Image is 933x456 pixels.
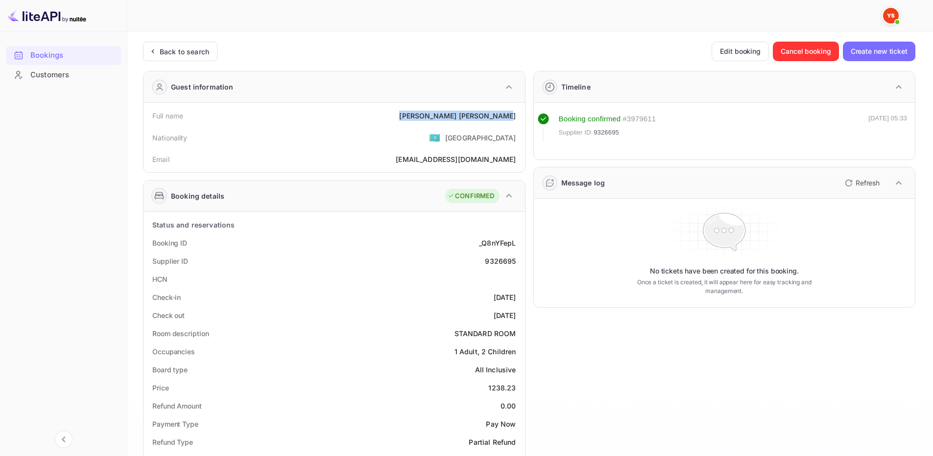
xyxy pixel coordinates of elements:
[839,175,884,191] button: Refresh
[488,383,516,393] div: 1238.23
[501,401,516,411] div: 0.00
[650,266,799,276] p: No tickets have been created for this booking.
[152,111,183,121] div: Full name
[6,66,121,84] a: Customers
[469,437,516,447] div: Partial Refund
[494,310,516,320] div: [DATE]
[152,419,198,429] div: Payment Type
[773,42,839,61] button: Cancel booking
[622,114,656,125] div: # 3979611
[475,365,516,375] div: All Inclusive
[856,178,880,188] p: Refresh
[55,431,72,448] button: Collapse navigation
[455,328,516,339] div: STANDARD ROOM
[152,238,187,248] div: Booking ID
[559,128,593,137] span: Supplier ID:
[843,42,915,61] button: Create new ticket
[712,42,769,61] button: Edit booking
[486,419,516,429] div: Pay Now
[429,129,440,146] span: United States
[152,154,169,164] div: Email
[152,383,169,393] div: Price
[30,69,116,81] div: Customers
[152,365,188,375] div: Board type
[152,401,202,411] div: Refund Amount
[6,46,121,65] div: Bookings
[8,8,86,23] img: LiteAPI logo
[494,292,516,302] div: [DATE]
[152,274,167,284] div: HCN
[594,128,619,137] span: 9326695
[152,292,181,302] div: Check-in
[152,310,185,320] div: Check out
[445,133,516,143] div: [GEOGRAPHIC_DATA]
[561,82,591,92] div: Timeline
[455,346,516,357] div: 1 Adult, 2 Children
[152,346,195,357] div: Occupancies
[559,114,621,125] div: Booking confirmed
[152,328,209,339] div: Room description
[6,66,121,85] div: Customers
[171,191,224,201] div: Booking details
[152,220,235,230] div: Status and reservations
[396,154,516,164] div: [EMAIL_ADDRESS][DOMAIN_NAME]
[171,82,234,92] div: Guest information
[399,111,516,121] div: [PERSON_NAME] [PERSON_NAME]
[561,178,605,188] div: Message log
[485,256,516,266] div: 9326695
[160,46,209,57] div: Back to search
[152,256,188,266] div: Supplier ID
[479,238,516,248] div: _Q8nYFepL
[6,46,121,64] a: Bookings
[152,437,193,447] div: Refund Type
[883,8,899,23] img: Yandex Support
[448,191,494,201] div: CONFIRMED
[152,133,188,143] div: Nationality
[622,278,827,296] p: Once a ticket is created, it will appear here for easy tracking and management.
[30,50,116,61] div: Bookings
[868,114,907,142] div: [DATE] 05:33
